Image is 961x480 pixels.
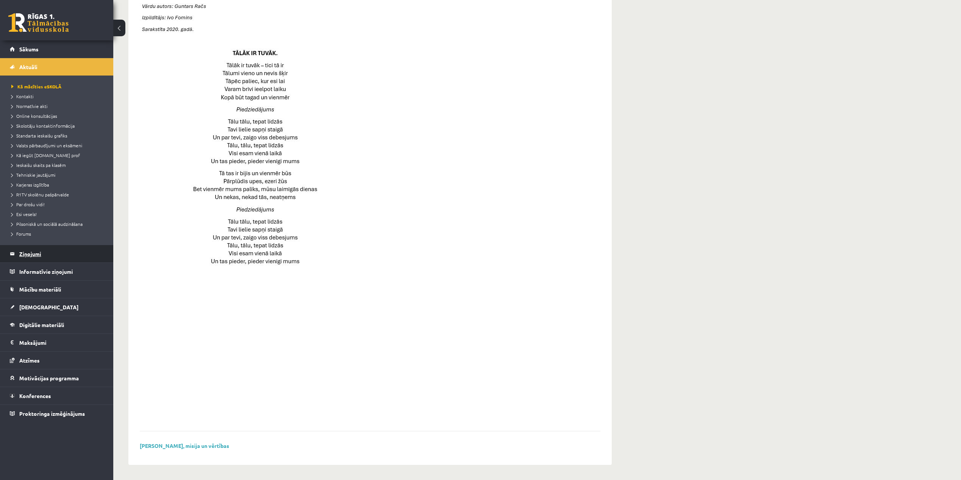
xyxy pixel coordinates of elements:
[19,286,61,293] span: Mācību materiāli
[11,182,49,188] span: Karjeras izglītība
[10,40,104,58] a: Sākums
[10,263,104,280] a: Informatīvie ziņojumi
[11,132,106,139] a: Standarta ieskaišu grafiks
[11,83,62,90] span: Kā mācīties eSKOLĀ
[11,152,106,159] a: Kā iegūt [DOMAIN_NAME] prof
[10,298,104,316] a: [DEMOGRAPHIC_DATA]
[140,442,229,449] a: [PERSON_NAME], misija un vērtības
[19,357,40,364] span: Atzīmes
[11,211,37,217] span: Esi vesels!
[19,63,37,70] span: Aktuāli
[11,191,106,198] a: R1TV skolēnu pašpārvalde
[11,191,69,198] span: R1TV skolēnu pašpārvalde
[11,93,106,100] a: Kontakti
[11,221,83,227] span: Pilsoniskā un sociālā audzināšana
[10,369,104,387] a: Motivācijas programma
[11,211,106,218] a: Esi vesels!
[11,171,106,178] a: Tehniskie jautājumi
[19,334,104,351] legend: Maksājumi
[10,245,104,262] a: Ziņojumi
[10,387,104,404] a: Konferences
[11,172,56,178] span: Tehniskie jautājumi
[19,304,79,310] span: [DEMOGRAPHIC_DATA]
[19,263,104,280] legend: Informatīvie ziņojumi
[11,201,106,208] a: Par drošu vidi!
[11,83,106,90] a: Kā mācīties eSKOLĀ
[19,245,104,262] legend: Ziņojumi
[11,231,31,237] span: Forums
[19,392,51,399] span: Konferences
[19,375,79,381] span: Motivācijas programma
[10,352,104,369] a: Atzīmes
[10,334,104,351] a: Maksājumi
[11,201,45,207] span: Par drošu vidi!
[11,113,57,119] span: Online konsultācijas
[11,162,106,168] a: Ieskaišu skaits pa klasēm
[11,152,80,158] span: Kā iegūt [DOMAIN_NAME] prof
[10,58,104,76] a: Aktuāli
[11,181,106,188] a: Karjeras izglītība
[8,13,69,32] a: Rīgas 1. Tālmācības vidusskola
[11,133,67,139] span: Standarta ieskaišu grafiks
[11,162,66,168] span: Ieskaišu skaits pa klasēm
[11,113,106,119] a: Online konsultācijas
[11,230,106,237] a: Forums
[11,221,106,227] a: Pilsoniskā un sociālā audzināšana
[11,123,75,129] span: Skolotāju kontaktinformācija
[11,122,106,129] a: Skolotāju kontaktinformācija
[19,46,39,52] span: Sākums
[19,321,64,328] span: Digitālie materiāli
[10,405,104,422] a: Proktoringa izmēģinājums
[10,316,104,333] a: Digitālie materiāli
[11,142,82,148] span: Valsts pārbaudījumi un eksāmeni
[11,103,106,110] a: Normatīvie akti
[10,281,104,298] a: Mācību materiāli
[11,93,34,99] span: Kontakti
[11,103,48,109] span: Normatīvie akti
[19,410,85,417] span: Proktoringa izmēģinājums
[11,142,106,149] a: Valsts pārbaudījumi un eksāmeni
